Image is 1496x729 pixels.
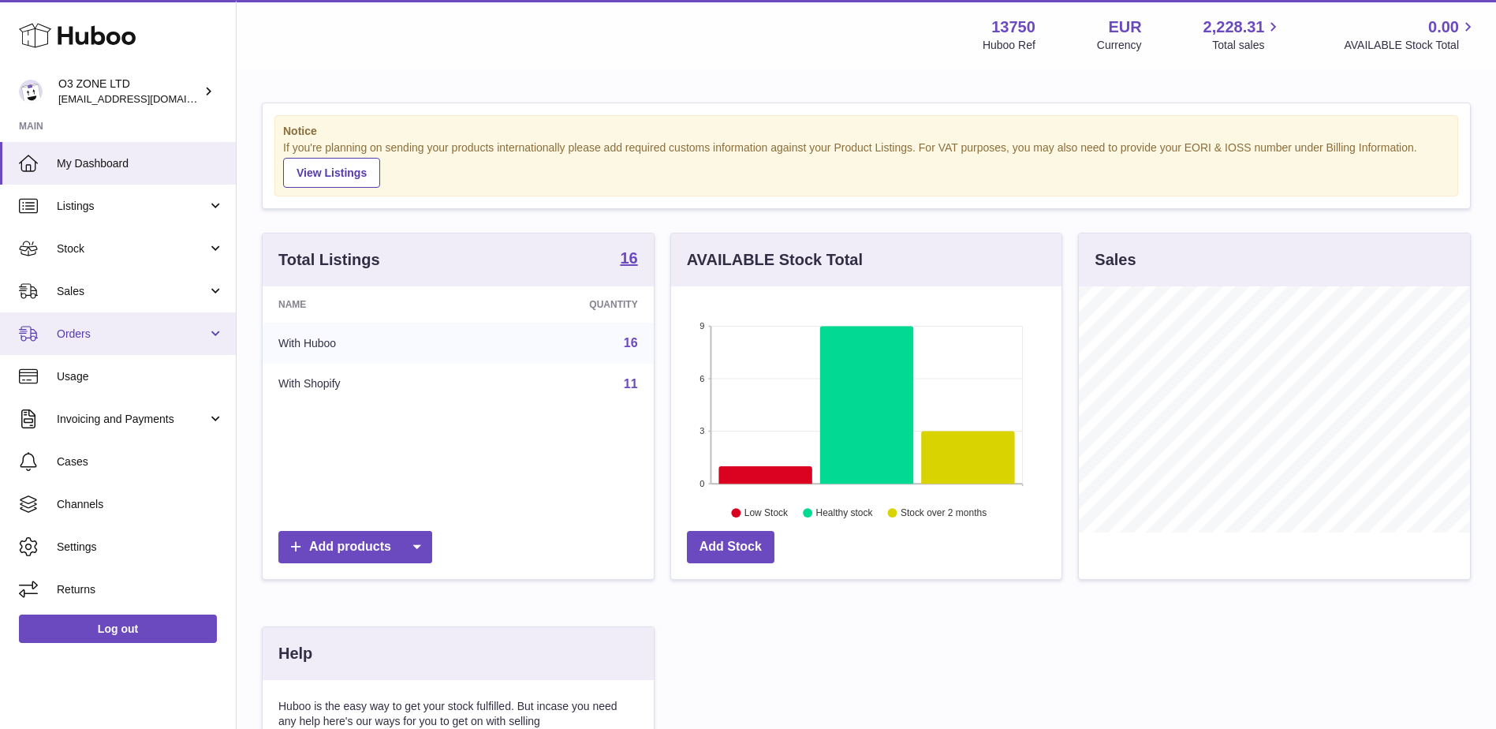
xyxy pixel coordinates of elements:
span: 0.00 [1428,17,1459,38]
div: Currency [1097,38,1142,53]
text: Healthy stock [815,507,873,518]
a: 2,228.31 Total sales [1203,17,1283,53]
th: Quantity [473,286,653,323]
strong: 13750 [991,17,1035,38]
text: 6 [700,374,704,383]
text: 3 [700,426,704,436]
span: Returns [57,582,224,597]
img: hello@o3zoneltd.co.uk [19,80,43,103]
a: 0.00 AVAILABLE Stock Total [1344,17,1477,53]
a: View Listings [283,158,380,188]
a: Log out [19,615,217,643]
text: 0 [700,479,704,488]
span: AVAILABLE Stock Total [1344,38,1477,53]
text: 9 [700,321,704,331]
strong: Notice [283,124,1449,139]
span: Listings [57,199,207,214]
h3: Sales [1095,249,1136,271]
span: Stock [57,241,207,256]
span: Total sales [1212,38,1282,53]
span: Cases [57,454,224,469]
a: 16 [624,336,638,350]
p: Huboo is the easy way to get your stock fulfilled. But incase you need any help here's our ways f... [278,699,638,729]
span: Usage [57,369,224,384]
a: 16 [620,250,637,269]
text: Low Stock [744,507,789,518]
a: 11 [624,377,638,391]
td: With Shopify [263,364,473,405]
strong: 16 [620,250,637,266]
h3: Help [278,643,312,664]
h3: AVAILABLE Stock Total [687,249,863,271]
span: My Dashboard [57,156,224,171]
th: Name [263,286,473,323]
span: Orders [57,327,207,342]
div: Huboo Ref [983,38,1035,53]
div: If you're planning on sending your products internationally please add required customs informati... [283,140,1449,188]
a: Add Stock [687,531,774,563]
span: Invoicing and Payments [57,412,207,427]
h3: Total Listings [278,249,380,271]
span: Channels [57,497,224,512]
span: Sales [57,284,207,299]
text: Stock over 2 months [901,507,987,518]
span: Settings [57,540,224,555]
div: O3 ZONE LTD [58,77,200,107]
span: 2,228.31 [1203,17,1265,38]
a: Add products [278,531,432,563]
span: [EMAIL_ADDRESS][DOMAIN_NAME] [58,92,232,105]
strong: EUR [1108,17,1141,38]
td: With Huboo [263,323,473,364]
